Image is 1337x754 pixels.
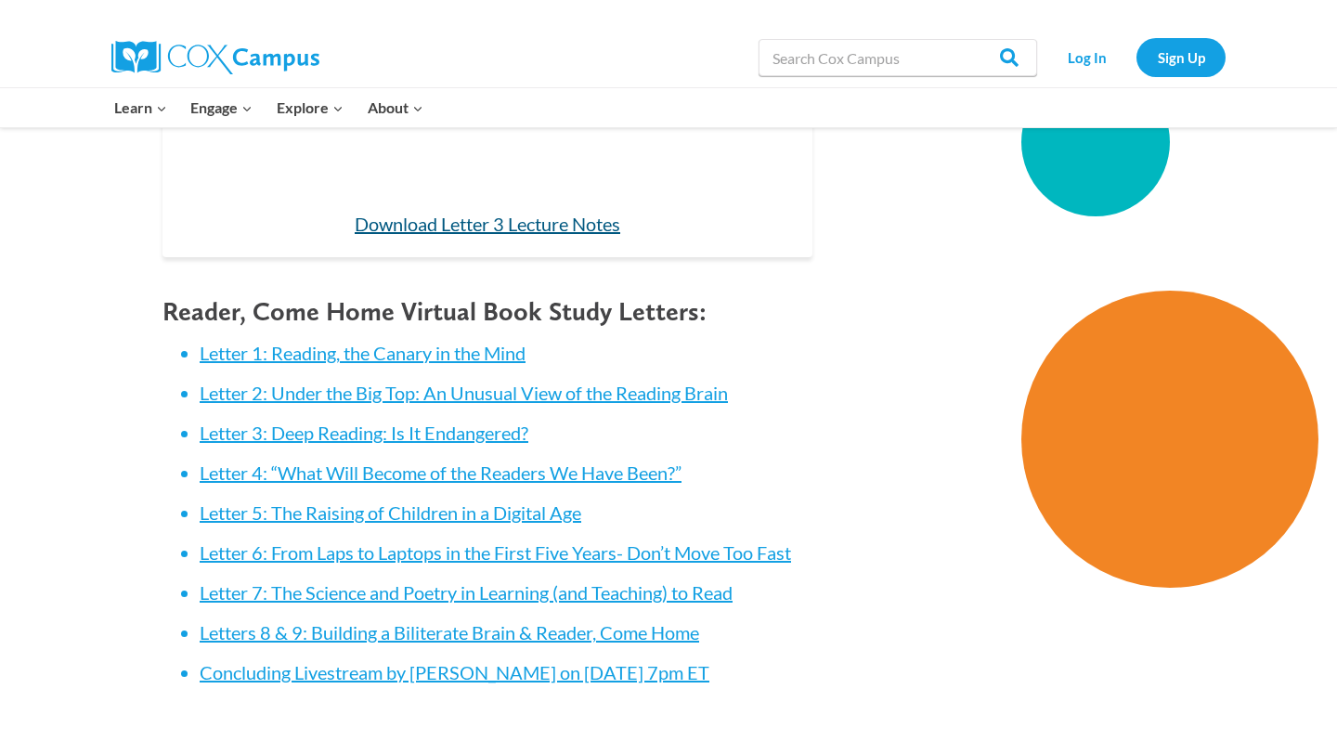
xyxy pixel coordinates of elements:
[200,661,709,683] a: Concluding Livestream by [PERSON_NAME] on [DATE] 7pm ET
[759,39,1037,76] input: Search Cox Campus
[265,88,356,127] button: Child menu of Explore
[200,382,728,404] a: Letter 2: Under the Big Top: An Unusual View of the Reading Brain
[179,88,266,127] button: Child menu of Engage
[1046,38,1127,76] a: Log In
[1046,38,1226,76] nav: Secondary Navigation
[162,296,812,328] h4: Reader, Come Home Virtual Book Study Letters:
[200,621,699,643] a: Letters 8 & 9: Building a Biliterate Brain & Reader, Come Home
[200,342,526,364] a: Letter 1: Reading, the Canary in the Mind
[200,501,581,524] a: Letter 5: The Raising of Children in a Digital Age
[200,581,733,604] a: Letter 7: The Science and Poetry in Learning (and Teaching) to Read
[355,213,620,235] a: Download Letter 3 Lecture Notes
[102,88,179,127] button: Child menu of Learn
[200,422,528,444] a: Letter 3: Deep Reading: Is It Endangered?
[200,541,791,564] a: Letter 6: From Laps to Laptops in the First Five Years- Don’t Move Too Fast
[356,88,435,127] button: Child menu of About
[1136,38,1226,76] a: Sign Up
[200,461,681,484] a: Letter 4: “What Will Become of the Readers We Have Been?”
[102,88,435,127] nav: Primary Navigation
[111,41,319,74] img: Cox Campus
